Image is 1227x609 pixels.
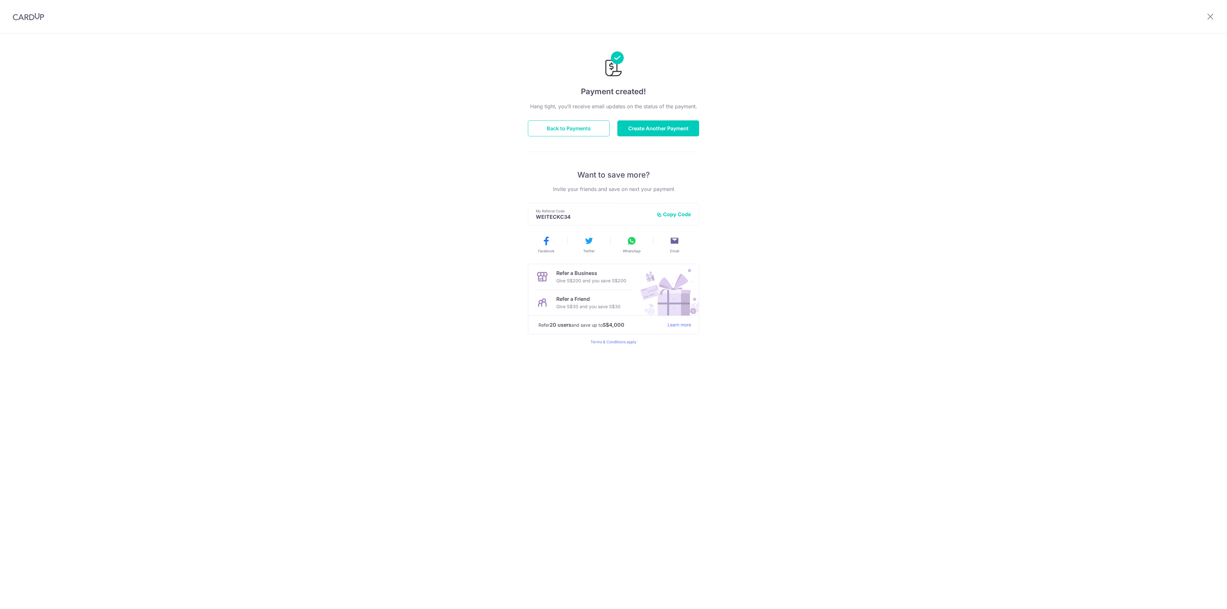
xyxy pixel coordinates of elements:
button: Twitter [570,236,608,254]
p: My Referral Code [536,209,652,214]
button: WhatsApp [613,236,651,254]
span: Twitter [583,248,595,254]
button: Create Another Payment [617,120,699,136]
p: Give S$30 and you save S$30 [556,303,621,310]
p: Hang tight, you’ll receive email updates on the status of the payment. [528,103,699,110]
span: Email [670,248,679,254]
h4: Payment created! [528,86,699,97]
img: Refer [634,264,699,316]
p: Refer a Business [556,269,626,277]
a: Learn more [668,321,691,329]
p: Refer a Friend [556,295,621,303]
p: Refer and save up to [538,321,662,329]
img: CardUp [13,13,44,20]
button: Facebook [527,236,565,254]
button: Email [656,236,693,254]
img: Payments [603,51,624,78]
p: WEITECKC34 [536,214,652,220]
strong: 20 users [550,321,571,329]
strong: S$4,000 [603,321,624,329]
p: Want to save more? [528,170,699,180]
p: Give S$200 and you save S$200 [556,277,626,285]
button: Copy Code [657,211,691,217]
p: Invite your friends and save on next your payment [528,185,699,193]
span: WhatsApp [623,248,641,254]
a: Terms & Conditions apply [590,339,637,344]
button: Back to Payments [528,120,610,136]
span: Facebook [538,248,554,254]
